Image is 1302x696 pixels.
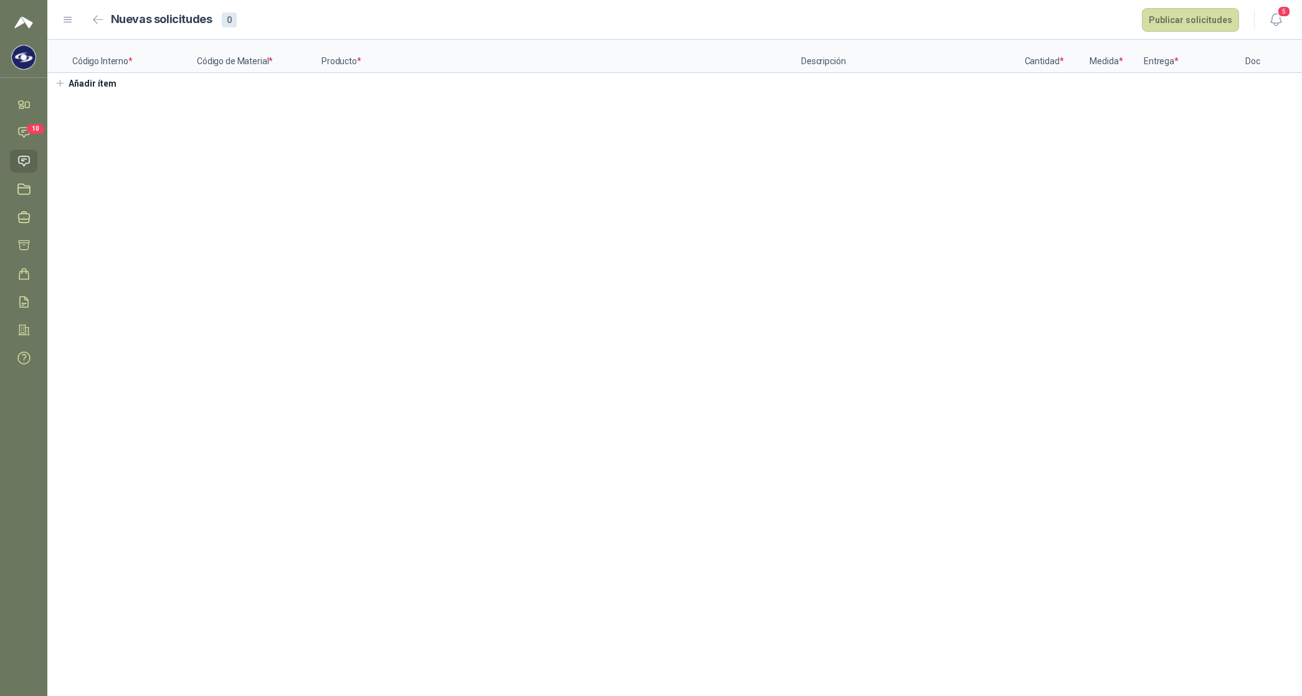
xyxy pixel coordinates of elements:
p: Entrega [1144,40,1237,73]
h2: Nuevas solicitudes [111,11,212,29]
p: Código de Material [197,40,321,73]
img: Logo peakr [14,15,33,30]
img: Company Logo [12,45,36,69]
p: Producto [321,40,801,73]
button: 5 [1265,9,1287,31]
p: Descripción [801,40,1019,73]
a: 10 [10,121,37,144]
p: Doc [1237,40,1268,73]
p: Cantidad [1019,40,1069,73]
span: 5 [1277,6,1291,17]
button: Publicar solicitudes [1142,8,1239,32]
p: Medida [1069,40,1144,73]
span: 10 [27,124,44,134]
button: Añadir ítem [47,73,124,94]
p: Código Interno [72,40,197,73]
div: 0 [222,12,237,27]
